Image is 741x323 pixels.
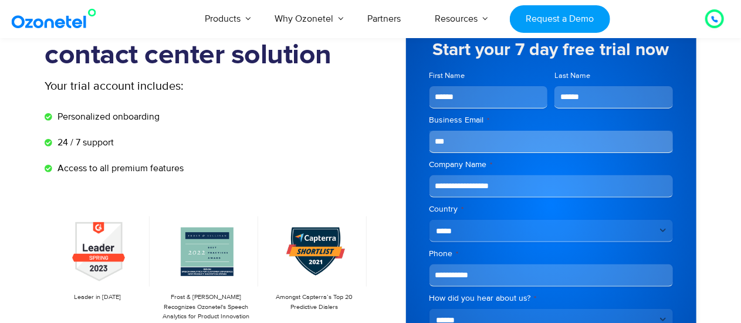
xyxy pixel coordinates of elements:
p: Frost & [PERSON_NAME] Recognizes Ozonetel's Speech Analytics for Product Innovation [159,293,252,322]
a: Request a Demo [510,5,610,33]
label: First Name [429,70,548,81]
label: Company Name [429,159,673,171]
span: Personalized onboarding [55,110,160,124]
label: Last Name [554,70,673,81]
label: Country [429,203,673,215]
label: Business Email [429,114,673,126]
span: 24 / 7 support [55,135,114,149]
span: Access to all premium features [55,161,184,175]
p: Your trial account includes: [45,77,283,95]
label: Phone [429,248,673,260]
h5: Start your 7 day free trial now [429,41,673,59]
p: Amongst Capterra’s Top 20 Predictive Dialers [268,293,361,312]
label: How did you hear about us? [429,293,673,304]
p: Leader in [DATE] [51,293,144,302]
